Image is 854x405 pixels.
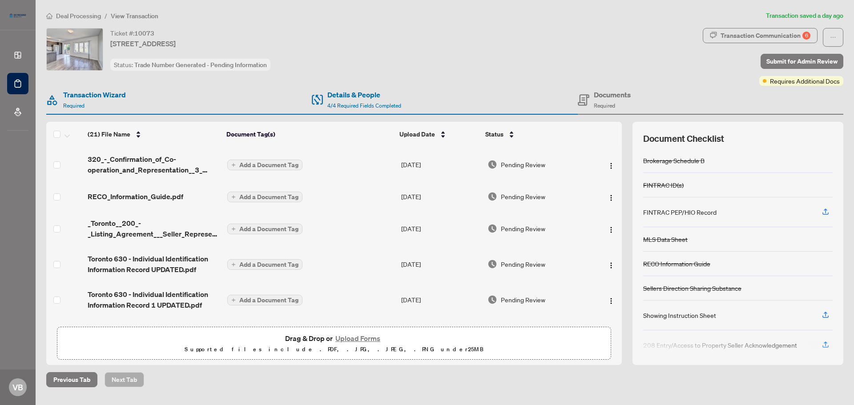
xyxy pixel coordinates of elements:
span: plus [231,163,236,167]
span: (21) File Name [88,129,130,139]
span: Toronto 630 - Individual Identification Information Record UPDATED.pdf [88,253,220,275]
div: Sellers Direction Sharing Substance [643,283,741,293]
div: Showing Instruction Sheet [643,310,716,320]
span: Deal Processing [56,12,101,20]
span: VB [12,381,23,393]
span: Add a Document Tag [239,162,298,168]
h4: Transaction Wizard [63,89,126,100]
h4: Documents [594,89,631,100]
div: Ticket #: [110,28,154,38]
img: Logo [608,226,615,233]
button: Add a Document Tag [227,295,302,305]
button: Logo [604,257,618,271]
span: Submit for Admin Review [766,54,838,68]
button: Add a Document Tag [227,223,302,235]
span: Add a Document Tag [239,261,298,268]
span: [STREET_ADDRESS] [110,38,176,49]
div: FINTRAC ID(s) [643,180,684,190]
span: Pending Review [501,192,545,201]
h4: Details & People [327,89,401,100]
img: Logo [608,162,615,169]
button: Add a Document Tag [227,160,302,170]
img: logo [7,11,28,20]
span: Add a Document Tag [239,194,298,200]
span: 320_-_Confirmation_of_Co-operation_and_Representation__3_ UPDATED.pdf [88,154,220,175]
button: Logo [604,189,618,204]
span: Document Checklist [643,132,724,145]
td: [DATE] [398,317,484,356]
span: Requires Additional Docs [770,76,840,86]
div: Brokerage Schedule B [643,156,705,165]
span: Drag & Drop orUpload FormsSupported files include .PDF, .JPG, .JPEG, .PNG under25MB [57,327,611,360]
span: Previous Tab [53,373,90,387]
span: Pending Review [501,259,545,269]
button: Upload Forms [333,333,383,344]
span: Toronto 630 - Individual Identification Information Record 1 UPDATED.pdf [88,289,220,310]
div: RECO Information Guide [643,259,710,269]
td: [DATE] [398,147,484,182]
span: 4/4 Required Fields Completed [327,102,401,109]
button: Logo [604,157,618,172]
img: Logo [608,262,615,269]
button: Add a Document Tag [227,192,302,202]
li: / [105,11,107,21]
button: Add a Document Tag [227,259,302,270]
span: plus [231,262,236,267]
button: Add a Document Tag [227,224,302,234]
div: 6 [802,32,810,40]
span: RECO_Information_Guide.pdf [88,191,183,202]
span: Pending Review [501,160,545,169]
span: Add a Document Tag [239,297,298,303]
span: Add a Document Tag [239,226,298,232]
span: Required [63,102,85,109]
img: Document Status [487,160,497,169]
div: Status: [110,59,270,71]
span: Pending Review [501,295,545,305]
button: Submit for Admin Review [761,54,843,69]
img: IMG-X12397079_1.jpg [47,28,103,70]
span: Upload Date [399,129,435,139]
span: Status [485,129,504,139]
button: Add a Document Tag [227,191,302,203]
span: View Transaction [111,12,158,20]
span: ellipsis [830,34,836,40]
button: Transaction Communication6 [703,28,818,43]
th: Document Tag(s) [223,122,396,147]
img: Document Status [487,259,497,269]
button: Add a Document Tag [227,294,302,306]
div: FINTRAC PEP/HIO Record [643,207,717,217]
span: Trade Number Generated - Pending Information [134,61,267,69]
img: Logo [608,194,615,201]
span: _Toronto__200_-_Listing_Agreement___Seller_Representation_Agreement___Authority_to_Offer_for_Sale... [88,218,220,239]
td: [DATE] [398,211,484,246]
span: Required [594,102,615,109]
th: Status [482,122,589,147]
img: Document Status [487,224,497,233]
img: Logo [608,297,615,305]
img: Document Status [487,295,497,305]
button: Next Tab [105,372,144,387]
span: Pending Review [501,224,545,233]
button: Add a Document Tag [227,159,302,171]
th: Upload Date [396,122,482,147]
button: Previous Tab [46,372,97,387]
p: Supported files include .PDF, .JPG, .JPEG, .PNG under 25 MB [63,344,605,355]
span: home [46,13,52,19]
span: plus [231,227,236,231]
img: Document Status [487,192,497,201]
span: plus [231,298,236,302]
th: (21) File Name [84,122,223,147]
td: [DATE] [398,282,484,317]
button: Open asap [818,374,845,401]
div: Transaction Communication [721,28,810,43]
span: 10073 [134,29,154,37]
td: [DATE] [398,182,484,211]
span: plus [231,195,236,199]
button: Logo [604,293,618,307]
div: MLS Data Sheet [643,234,688,244]
button: Logo [604,221,618,236]
article: Transaction saved a day ago [766,11,843,21]
span: Drag & Drop or [285,333,383,344]
td: [DATE] [398,246,484,282]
